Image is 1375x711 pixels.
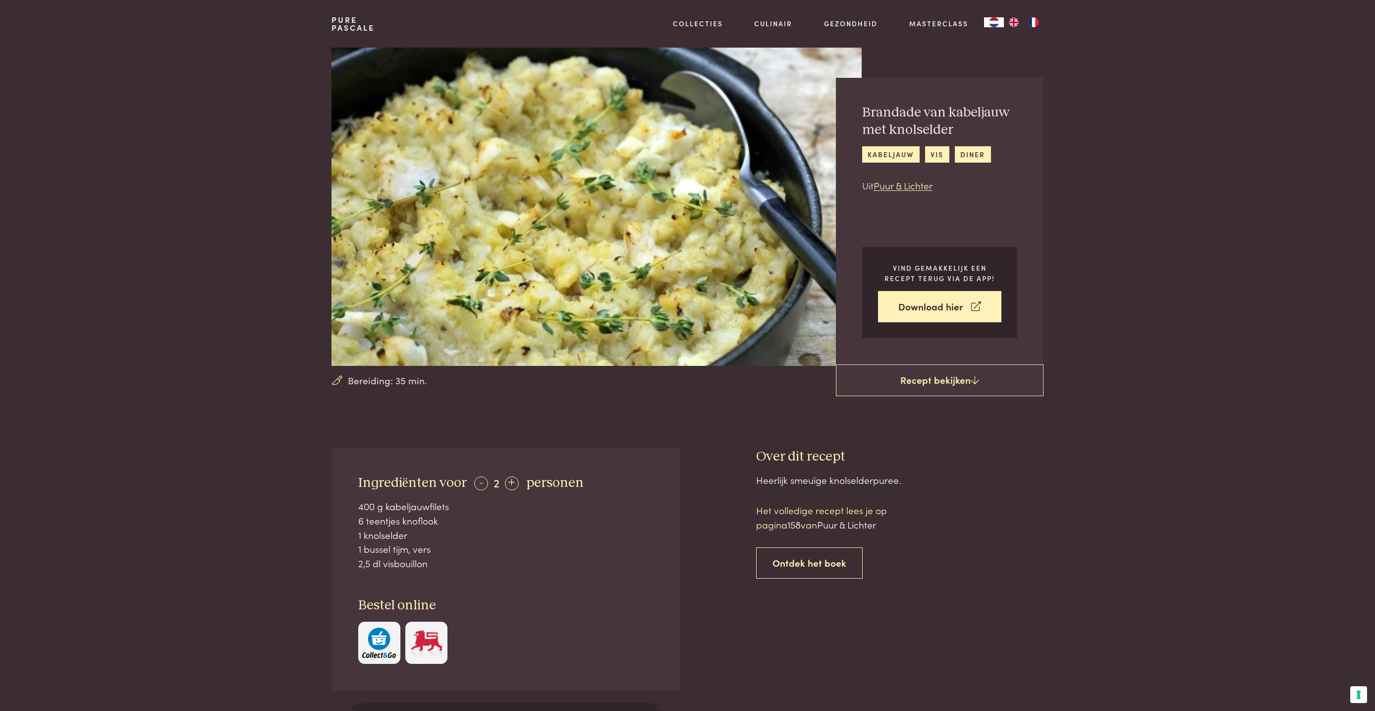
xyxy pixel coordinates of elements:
[984,17,1004,27] div: Language
[358,514,654,528] div: 6 teentjes knoflook
[756,547,863,579] a: Ontdek het boek
[1350,686,1367,703] button: Uw voorkeuren voor toestemming voor trackingtechnologieën
[494,474,499,490] span: 2
[358,476,467,490] span: Ingrediënten voor
[358,556,654,571] div: 2,5 dl visbouillon
[358,499,654,514] div: 400 g kabeljauwfilets
[331,48,861,366] img: Brandade van kabeljauw met knolselder
[817,518,876,531] span: Puur & Lichter
[984,17,1004,27] a: NL
[984,17,1044,27] aside: Language selected: Nederlands
[362,628,396,658] img: c308188babc36a3a401bcb5cb7e020f4d5ab42f7cacd8327e500463a43eeb86c.svg
[474,476,488,490] div: -
[331,16,375,32] a: PurePascale
[358,597,654,614] h3: Bestel online
[878,291,1001,322] a: Download hier
[348,373,427,388] span: Bereiding: 35 min.
[878,263,1001,283] p: Vind gemakkelijk een recept terug via de app!
[824,18,878,29] a: Gezondheid
[673,18,723,29] a: Collecties
[526,476,584,490] span: personen
[410,628,443,658] img: Delhaize
[787,518,801,531] span: 158
[1004,17,1024,27] a: EN
[756,473,1044,487] div: Heerlijk smeuïge knolselderpuree.
[1024,17,1044,27] a: FR
[358,528,654,542] div: 1 knolselder
[358,542,654,556] div: 1 bussel tijm, vers
[909,18,968,29] a: Masterclass
[862,104,1017,138] h2: Brandade van kabeljauw met knolselder
[1004,17,1044,27] ul: Language list
[955,146,991,163] a: diner
[862,146,920,163] a: kabeljauw
[874,178,933,192] a: Puur & Lichter
[505,476,519,490] div: +
[925,146,949,163] a: vis
[756,448,1044,466] h3: Over dit recept
[862,178,1017,193] p: Uit
[754,18,792,29] a: Culinair
[836,364,1044,396] a: Recept bekijken
[756,503,925,532] p: Het volledige recept lees je op pagina van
